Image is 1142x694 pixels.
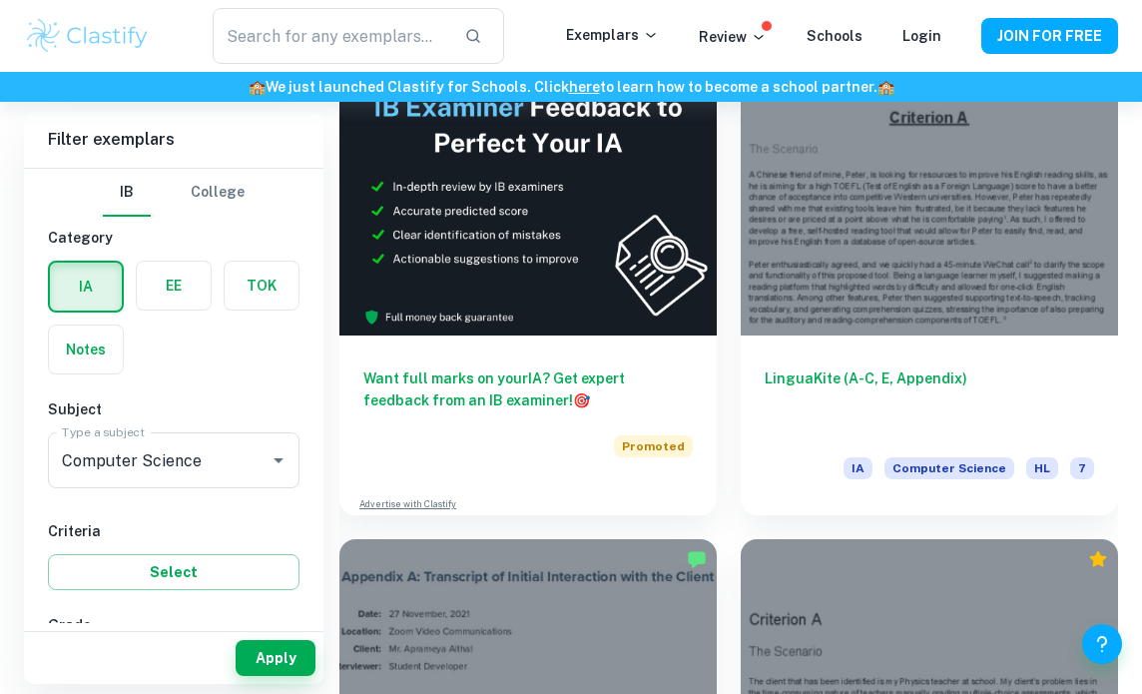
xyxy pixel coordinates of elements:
button: Select [48,554,299,590]
a: LinguaKite (A-C, E, Appendix)IAComputer ScienceHL7 [741,53,1118,516]
button: IA [50,263,122,311]
h6: We just launched Clastify for Schools. Click to learn how to become a school partner. [4,76,1138,98]
span: Promoted [614,435,693,457]
h6: Filter exemplars [24,112,323,168]
button: TOK [225,262,298,310]
p: Review [699,26,767,48]
button: Notes [49,326,123,373]
img: Thumbnail [339,53,717,337]
button: EE [137,262,211,310]
a: Want full marks on yourIA? Get expert feedback from an IB examiner!PromotedAdvertise with Clastify [339,53,717,516]
button: College [191,169,245,217]
button: Open [265,446,292,474]
span: 🎯 [573,392,590,408]
span: HL [1026,457,1058,479]
button: Apply [236,640,315,676]
span: 🏫 [877,79,894,95]
p: Exemplars [566,24,659,46]
h6: Subject [48,398,299,420]
span: IA [844,457,872,479]
div: Premium [1088,549,1108,569]
a: Login [902,28,941,44]
img: Clastify logo [24,16,151,56]
h6: Grade [48,614,299,636]
button: JOIN FOR FREE [981,18,1118,54]
h6: Want full marks on your IA ? Get expert feedback from an IB examiner! [363,367,693,411]
a: Schools [807,28,862,44]
h6: Category [48,227,299,249]
span: 7 [1070,457,1094,479]
h6: Criteria [48,520,299,542]
div: Filter type choice [103,169,245,217]
h6: LinguaKite (A-C, E, Appendix) [765,367,1094,433]
input: Search for any exemplars... [213,8,447,64]
button: IB [103,169,151,217]
a: Advertise with Clastify [359,497,456,511]
label: Type a subject [62,423,145,440]
img: Marked [687,549,707,569]
a: here [569,79,600,95]
span: 🏫 [249,79,266,95]
span: Computer Science [884,457,1014,479]
button: Help and Feedback [1082,624,1122,664]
